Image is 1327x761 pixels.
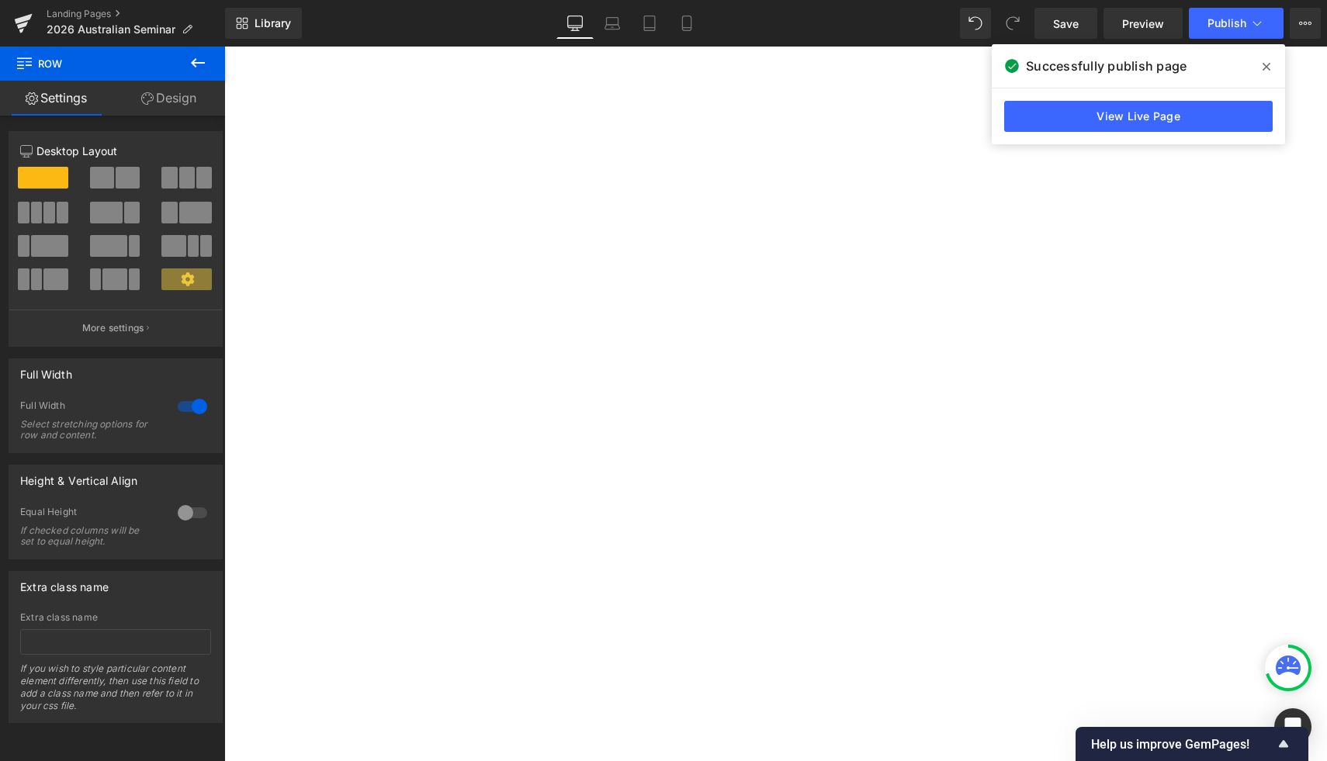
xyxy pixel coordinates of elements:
[1091,737,1274,752] span: Help us improve GemPages!
[1207,17,1246,29] span: Publish
[20,572,109,593] div: Extra class name
[997,8,1028,39] button: Redo
[20,359,72,381] div: Full Width
[1122,16,1164,32] span: Preview
[1274,708,1311,745] div: Open Intercom Messenger
[20,525,160,547] div: If checked columns will be set to equal height.
[1053,16,1079,32] span: Save
[20,400,162,416] div: Full Width
[47,23,175,36] span: 2026 Australian Seminar
[20,143,211,159] p: Desktop Layout
[16,47,171,81] span: Row
[556,8,594,39] a: Desktop
[1091,735,1293,753] button: Show survey - Help us improve GemPages!
[1104,8,1183,39] a: Preview
[1004,101,1273,132] a: View Live Page
[47,8,225,20] a: Landing Pages
[225,8,302,39] a: New Library
[113,81,225,116] a: Design
[20,419,160,441] div: Select stretching options for row and content.
[255,16,291,30] span: Library
[631,8,668,39] a: Tablet
[20,506,162,522] div: Equal Height
[960,8,991,39] button: Undo
[20,662,211,722] div: If you wish to style particular content element differently, then use this field to add a class n...
[594,8,631,39] a: Laptop
[9,310,222,346] button: More settings
[82,321,144,335] p: More settings
[1189,8,1284,39] button: Publish
[1290,8,1321,39] button: More
[1026,57,1187,75] span: Successfully publish page
[20,465,137,487] div: Height & Vertical Align
[20,612,211,623] div: Extra class name
[668,8,705,39] a: Mobile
